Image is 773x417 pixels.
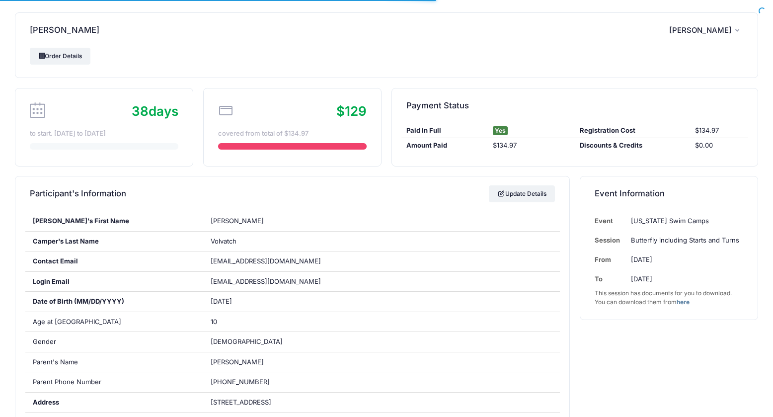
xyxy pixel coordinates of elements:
span: [EMAIL_ADDRESS][DOMAIN_NAME] [211,277,335,287]
td: Butterfly including Starts and Turns [626,231,743,250]
div: days [132,101,178,121]
span: 38 [132,103,149,119]
span: [STREET_ADDRESS] [211,398,271,406]
div: Login Email [25,272,204,292]
div: Contact Email [25,251,204,271]
div: Address [25,393,204,413]
td: [DATE] [626,269,743,289]
div: Gender [25,332,204,352]
div: covered from total of $134.97 [218,129,367,139]
span: 10 [211,318,217,326]
a: Update Details [489,185,555,202]
h4: [PERSON_NAME] [30,16,99,45]
a: Order Details [30,48,90,65]
div: $0.00 [690,141,748,151]
div: Amount Paid [401,141,488,151]
span: $129 [336,103,367,119]
span: Volvatch [211,237,236,245]
td: [DATE] [626,250,743,269]
span: [PERSON_NAME] [211,217,264,225]
a: here [677,298,690,306]
span: [DEMOGRAPHIC_DATA] [211,337,283,345]
div: to start. [DATE] to [DATE] [30,129,178,139]
div: $134.97 [690,126,748,136]
span: [PHONE_NUMBER] [211,378,270,386]
div: Discounts & Credits [575,141,690,151]
div: This session has documents for you to download. You can download them from [595,289,743,307]
td: From [595,250,626,269]
span: [PERSON_NAME] [669,26,732,35]
div: $134.97 [488,141,575,151]
div: Paid in Full [401,126,488,136]
span: [EMAIL_ADDRESS][DOMAIN_NAME] [211,257,321,265]
h4: Participant's Information [30,180,126,208]
td: To [595,269,626,289]
button: [PERSON_NAME] [669,19,743,42]
div: Age at [GEOGRAPHIC_DATA] [25,312,204,332]
span: [PERSON_NAME] [211,358,264,366]
div: [PERSON_NAME]'s First Name [25,211,204,231]
td: Event [595,211,626,231]
span: [DATE] [211,297,232,305]
div: Date of Birth (MM/DD/YYYY) [25,292,204,312]
td: Session [595,231,626,250]
div: Parent's Name [25,352,204,372]
div: Camper's Last Name [25,232,204,251]
span: Yes [493,126,508,135]
div: Parent Phone Number [25,372,204,392]
div: Registration Cost [575,126,690,136]
h4: Payment Status [406,91,469,120]
td: [US_STATE] Swim Camps [626,211,743,231]
h4: Event Information [595,180,665,208]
